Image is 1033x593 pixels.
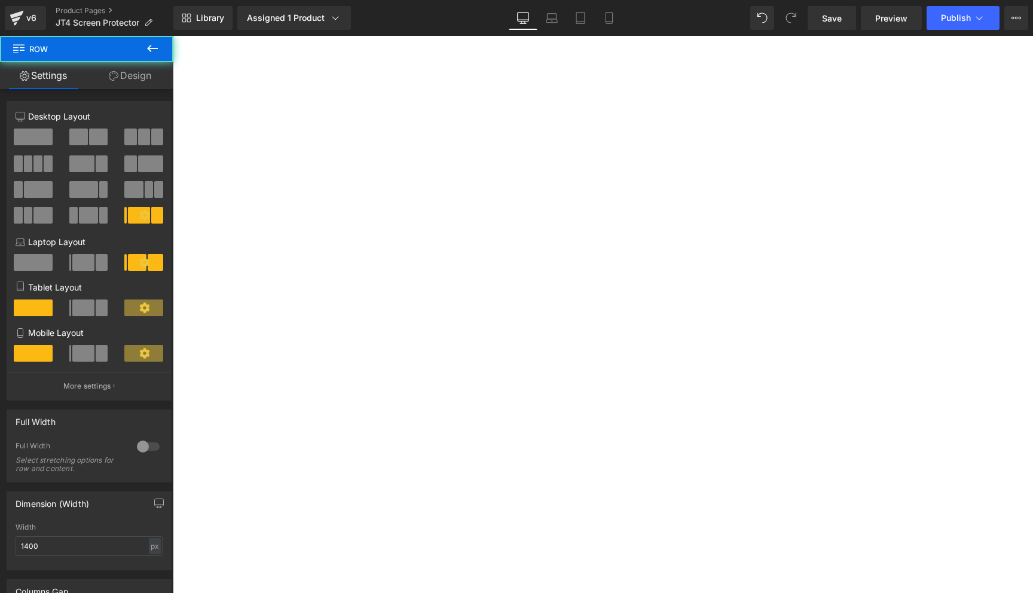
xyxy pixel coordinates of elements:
a: v6 [5,6,46,30]
a: Laptop [537,6,566,30]
div: Assigned 1 Product [247,12,341,24]
a: Preview [861,6,922,30]
a: Desktop [509,6,537,30]
div: Full Width [16,410,56,427]
p: More settings [63,381,111,392]
a: Tablet [566,6,595,30]
button: More [1004,6,1028,30]
div: Select stretching options for row and content. [16,456,123,473]
p: Tablet Layout [16,281,163,294]
span: Preview [875,12,907,25]
p: Laptop Layout [16,236,163,248]
span: Row [12,36,132,62]
div: Full Width [16,441,125,454]
p: Mobile Layout [16,326,163,339]
a: Mobile [595,6,624,30]
button: Undo [750,6,774,30]
a: Product Pages [56,6,173,16]
div: v6 [24,10,39,26]
a: Design [87,62,173,89]
input: auto [16,536,163,556]
span: JT4 Screen Protector [56,18,139,27]
div: Dimension (Width) [16,492,89,509]
button: Redo [779,6,803,30]
p: Desktop Layout [16,110,163,123]
button: Publish [927,6,1000,30]
div: Width [16,523,163,531]
a: New Library [173,6,233,30]
button: More settings [7,372,171,400]
span: Library [196,13,224,23]
span: Publish [941,13,971,23]
span: Save [822,12,842,25]
div: px [149,538,161,554]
